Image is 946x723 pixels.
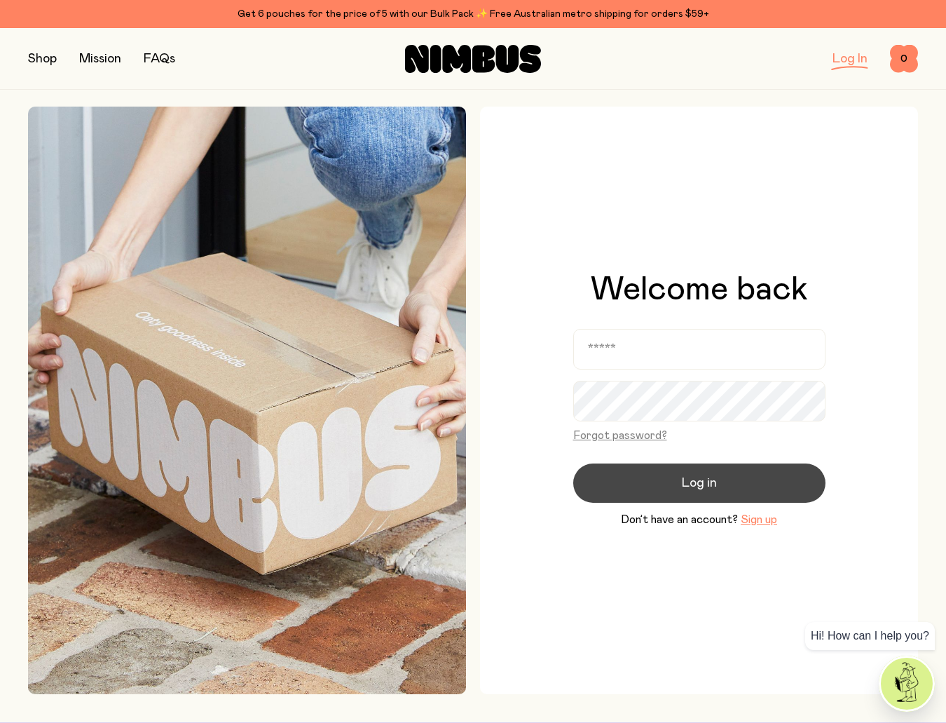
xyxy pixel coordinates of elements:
span: Don’t have an account? [621,511,738,528]
img: Picking up Nimbus mailer from doorstep [28,107,466,694]
div: Hi! How can I help you? [798,622,935,650]
a: Mission [79,53,121,65]
button: Sign up [741,511,777,528]
div: Get 6 pouches for the price of 5 with our Bulk Pack ✨ Free Australian metro shipping for orders $59+ [28,6,918,22]
span: Log in [682,473,717,493]
button: 0 [890,45,918,73]
a: FAQs [144,53,175,65]
button: Log in [573,464,825,503]
a: Log In [832,53,868,65]
button: Forgot password? [573,427,667,444]
h1: Welcome back [591,273,808,306]
img: agent [881,658,933,710]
